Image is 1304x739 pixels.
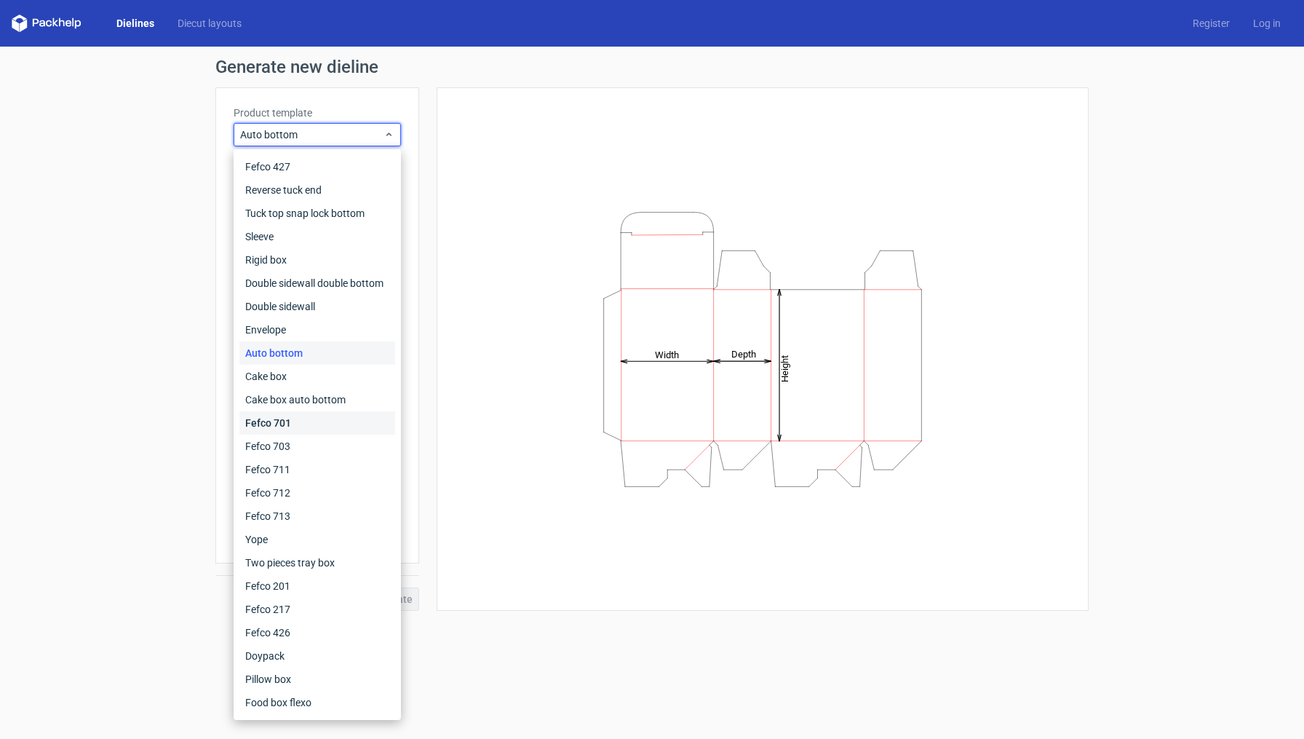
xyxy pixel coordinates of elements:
[239,341,395,365] div: Auto bottom
[215,58,1089,76] h1: Generate new dieline
[239,644,395,668] div: Doypack
[239,202,395,225] div: Tuck top snap lock bottom
[239,225,395,248] div: Sleeve
[239,481,395,505] div: Fefco 712
[239,388,395,411] div: Cake box auto bottom
[239,248,395,272] div: Rigid box
[239,295,395,318] div: Double sidewall
[731,349,756,360] tspan: Depth
[1241,16,1292,31] a: Log in
[655,349,679,360] tspan: Width
[239,691,395,714] div: Food box flexo
[239,598,395,621] div: Fefco 217
[239,528,395,551] div: Yope
[239,668,395,691] div: Pillow box
[239,505,395,528] div: Fefco 713
[239,551,395,574] div: Two pieces tray box
[239,435,395,458] div: Fefco 703
[239,458,395,481] div: Fefco 711
[239,621,395,644] div: Fefco 426
[239,272,395,295] div: Double sidewall double bottom
[239,411,395,435] div: Fefco 701
[166,16,253,31] a: Diecut layouts
[239,574,395,598] div: Fefco 201
[240,127,383,142] span: Auto bottom
[1181,16,1241,31] a: Register
[239,155,395,178] div: Fefco 427
[239,178,395,202] div: Reverse tuck end
[234,106,401,120] label: Product template
[239,365,395,388] div: Cake box
[105,16,166,31] a: Dielines
[779,355,790,382] tspan: Height
[239,318,395,341] div: Envelope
